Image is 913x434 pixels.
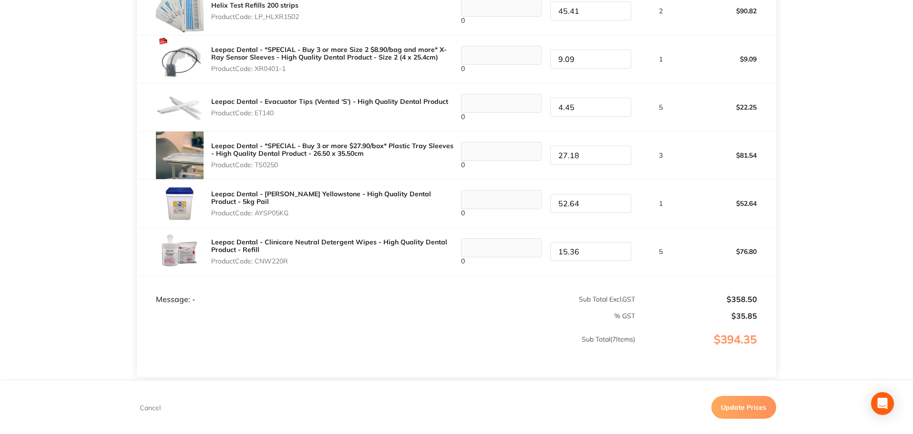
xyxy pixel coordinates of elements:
img: dGswd3RoNg [156,35,204,83]
p: Product Code: AYSP05KG [211,209,456,217]
p: $9.09 [687,48,776,71]
p: 5 [636,103,686,111]
p: $52.64 [687,192,776,215]
p: Sub Total Excl. GST [457,295,635,303]
a: Leepac Dental - [PERSON_NAME] Yellowstone - High Quality Dental Product - 5kg Pail [211,190,431,206]
div: Open Intercom Messenger [871,392,894,415]
img: dDlxdTNyNw [156,228,204,275]
p: Product Code: ET140 [211,109,448,117]
img: cmU3cXMyNA [156,83,204,131]
p: Product Code: LP_HLXR1502 [211,13,299,20]
td: Message: - [137,275,456,304]
a: Helix Test Refills 200 strips [211,1,298,10]
p: 1 [636,200,686,207]
img: bmVnNTIwMg [156,131,204,179]
p: 2 [636,7,686,15]
p: Product Code: CNW220R [211,257,456,265]
p: $76.80 [687,240,776,263]
div: 0 [457,238,546,265]
p: % GST [137,312,635,320]
p: $22.25 [687,96,776,119]
a: Leepac Dental - *SPECIAL - Buy 3 or more Size 2 $8.90/bag and more* X-Ray Sensor Sleeves - High Q... [211,45,447,61]
img: NzN5YnJkdA [156,180,204,227]
p: $81.54 [687,144,776,167]
a: Leepac Dental - Clinicare Neutral Detergent Wipes - High Quality Dental Product - Refill [211,238,447,254]
a: Leepac Dental - Evacuator Tips (Vented ‘S’) - High Quality Dental Product [211,97,448,106]
p: Sub Total ( 7 Items) [137,335,635,362]
p: 5 [636,248,686,255]
div: 0 [457,142,546,169]
div: 0 [457,94,546,121]
p: $35.85 [636,312,757,320]
div: 0 [457,46,546,72]
p: $358.50 [636,295,757,303]
p: $394.35 [636,333,776,365]
p: 1 [636,55,686,63]
p: Product Code: XR0401-1 [211,65,456,72]
a: Leepac Dental - *SPECIAL - Buy 3 or more $27.90/box* Plastic Tray Sleeves - High Quality Dental P... [211,141,453,158]
p: Product Code: TS0250 [211,161,456,169]
div: 0 [457,190,546,217]
button: Cancel [137,403,164,412]
button: Update Prices [711,396,776,419]
p: 3 [636,151,686,159]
